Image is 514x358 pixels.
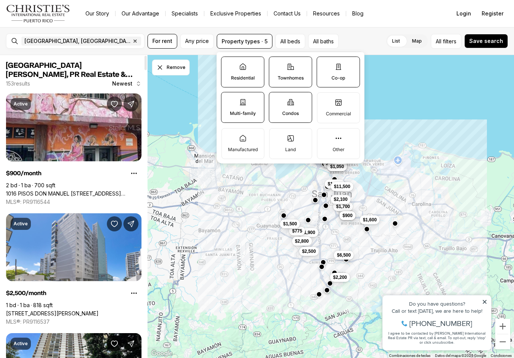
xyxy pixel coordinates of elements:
a: Exclusive Properties [204,8,267,19]
span: $1,500 [283,221,297,227]
button: Property options [126,166,141,181]
span: $2,500 [302,248,316,254]
span: Any price [185,38,209,44]
span: $2,100 [334,196,348,202]
button: $2,850 [330,155,350,164]
button: $2,200 [330,272,350,282]
p: Manufactured [228,147,258,153]
span: Datos del mapa ©2025 Google [435,353,486,358]
p: Other [333,147,344,153]
button: Newest [108,76,146,91]
span: $6,500 [337,252,351,258]
label: Map [406,34,428,48]
span: Login [456,11,471,17]
button: $2,500 [299,247,319,256]
span: $900 [342,213,353,219]
p: Townhomes [278,75,304,81]
span: filters [443,37,456,45]
button: $2,100 [331,194,351,203]
a: 14 CALLE MARSEILLES, SAN JUAN PR, 00907 [6,310,99,317]
button: $900 [339,211,356,220]
button: $775 [289,226,305,236]
a: Our Story [79,8,115,19]
button: $1,900 [298,228,318,237]
span: $1,600 [363,217,377,223]
span: [PHONE_NUMBER] [31,35,94,43]
span: All [436,37,441,45]
span: $1,050 [330,163,344,169]
p: Active [14,221,28,227]
p: Land [285,147,296,153]
p: Residential [231,75,255,81]
span: $1,900 [301,229,315,235]
span: $4,500 [326,160,340,166]
button: $11,500 [331,182,353,191]
button: $6,500 [334,250,354,259]
button: $1,600 [360,215,380,224]
p: Commercial [326,111,351,117]
button: Property types · 5 [217,34,272,49]
button: Save Property: 1016 PISOS DON MANUEL PONCE DE LEON #8 [107,96,122,112]
button: All beds [275,34,305,49]
button: $1,050 [327,162,347,171]
a: Resources [307,8,346,19]
button: $1,500 [280,219,300,228]
span: $11,500 [334,184,350,190]
p: Active [14,101,28,107]
span: $2,200 [333,274,347,280]
span: I agree to be contacted by [PERSON_NAME] International Real Estate PR via text, call & email. To ... [9,46,107,61]
button: Login [452,6,476,21]
button: Dismiss drawing [152,60,190,75]
span: Save search [469,38,503,44]
p: Active [14,341,28,347]
a: Condiciones (se abre en una nueva pestaña) [491,353,512,358]
span: $1,600 [328,181,342,187]
label: List [386,34,406,48]
span: [GEOGRAPHIC_DATA][PERSON_NAME], PR Real Estate & Homes for Rent [6,62,132,87]
button: $1,600 [325,179,345,188]
button: Share Property [123,336,138,351]
a: Blog [346,8,370,19]
a: Our Advantage [116,8,165,19]
span: Register [482,11,503,17]
button: Acercar [495,319,510,334]
p: 153 results [6,81,30,87]
button: Save search [464,34,508,48]
button: Save Property: 14 CALLE MARSEILLES [107,216,122,231]
span: For rent [152,38,172,44]
span: Newest [112,81,132,87]
img: logo [6,5,70,23]
span: $1,700 [336,203,350,210]
button: Alejar [495,334,510,349]
p: Co-op [332,75,345,81]
p: Condos [282,110,299,116]
button: Allfilters [431,34,461,49]
button: $1,700 [333,202,353,211]
a: Specialists [166,8,204,19]
a: 1016 PISOS DON MANUEL PONCE DE LEON #8, SAN JUAN PR, 00925 [6,190,141,197]
button: For rent [148,34,177,49]
div: Call or text [DATE], we are here to help! [8,24,109,29]
button: Property options [126,286,141,301]
button: All baths [308,34,339,49]
button: Save Property: 500 CALLE GUAYANILLA #1001 [107,336,122,351]
div: Do you have questions? [8,17,109,22]
button: $2,800 [292,237,312,246]
button: Any price [180,34,214,49]
span: $775 [292,228,302,234]
span: [GEOGRAPHIC_DATA], [GEOGRAPHIC_DATA], [GEOGRAPHIC_DATA] [24,38,131,44]
button: Contact Us [268,8,307,19]
p: Multi-family [230,110,256,116]
button: Share Property [123,216,138,231]
button: Register [477,6,508,21]
span: $2,800 [295,238,309,244]
button: Share Property [123,96,138,112]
